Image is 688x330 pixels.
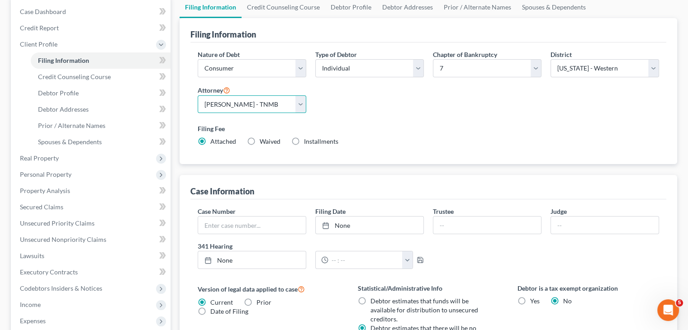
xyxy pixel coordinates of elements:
a: Unsecured Nonpriority Claims [13,231,171,248]
a: Credit Counseling Course [31,69,171,85]
a: Credit Report [13,20,171,36]
label: Chapter of Bankruptcy [433,50,497,59]
div: Case Information [190,186,254,197]
a: Spouses & Dependents [31,134,171,150]
input: -- [551,217,659,234]
label: Nature of Debt [198,50,240,59]
a: Lawsuits [13,248,171,264]
span: Debtor Addresses [38,105,89,113]
span: Secured Claims [20,203,63,211]
a: Secured Claims [13,199,171,215]
span: Attached [210,137,236,145]
a: Property Analysis [13,183,171,199]
input: -- [433,217,541,234]
label: Case Number [198,207,236,216]
span: Prior [256,298,271,306]
span: Spouses & Dependents [38,138,102,146]
label: Judge [550,207,567,216]
a: Filing Information [31,52,171,69]
span: Credit Report [20,24,59,32]
label: 341 Hearing [193,241,428,251]
span: Expenses [20,317,46,325]
a: Unsecured Priority Claims [13,215,171,231]
label: Trustee [433,207,454,216]
span: Real Property [20,154,59,162]
span: Personal Property [20,170,71,178]
span: Prior / Alternate Names [38,122,105,129]
span: Debtor Profile [38,89,79,97]
div: Filing Information [190,29,256,40]
span: 5 [676,299,683,306]
span: Codebtors Insiders & Notices [20,284,102,292]
a: None [198,251,306,269]
span: Current [210,298,233,306]
span: No [563,297,572,305]
span: Debtor estimates that funds will be available for distribution to unsecured creditors. [370,297,478,323]
label: Type of Debtor [315,50,357,59]
a: Executory Contracts [13,264,171,280]
span: Yes [530,297,540,305]
span: Property Analysis [20,187,70,194]
span: Income [20,301,41,308]
span: Case Dashboard [20,8,66,15]
label: District [550,50,572,59]
iframe: Intercom live chat [657,299,679,321]
span: Unsecured Nonpriority Claims [20,236,106,243]
a: Prior / Alternate Names [31,118,171,134]
a: Debtor Addresses [31,101,171,118]
input: Enter case number... [198,217,306,234]
span: Lawsuits [20,252,44,259]
label: Statistical/Administrative Info [358,283,499,293]
label: Attorney [198,85,230,95]
span: Executory Contracts [20,268,78,276]
span: Client Profile [20,40,57,48]
span: Installments [304,137,338,145]
label: Debtor is a tax exempt organization [517,283,659,293]
span: Date of Filing [210,307,248,315]
a: Case Dashboard [13,4,171,20]
span: Waived [260,137,280,145]
a: Debtor Profile [31,85,171,101]
label: Filing Fee [198,124,659,133]
label: Filing Date [315,207,346,216]
span: Filing Information [38,57,89,64]
a: None [316,217,423,234]
span: Unsecured Priority Claims [20,219,95,227]
span: Credit Counseling Course [38,73,111,80]
input: -- : -- [328,251,402,269]
label: Version of legal data applied to case [198,283,339,294]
